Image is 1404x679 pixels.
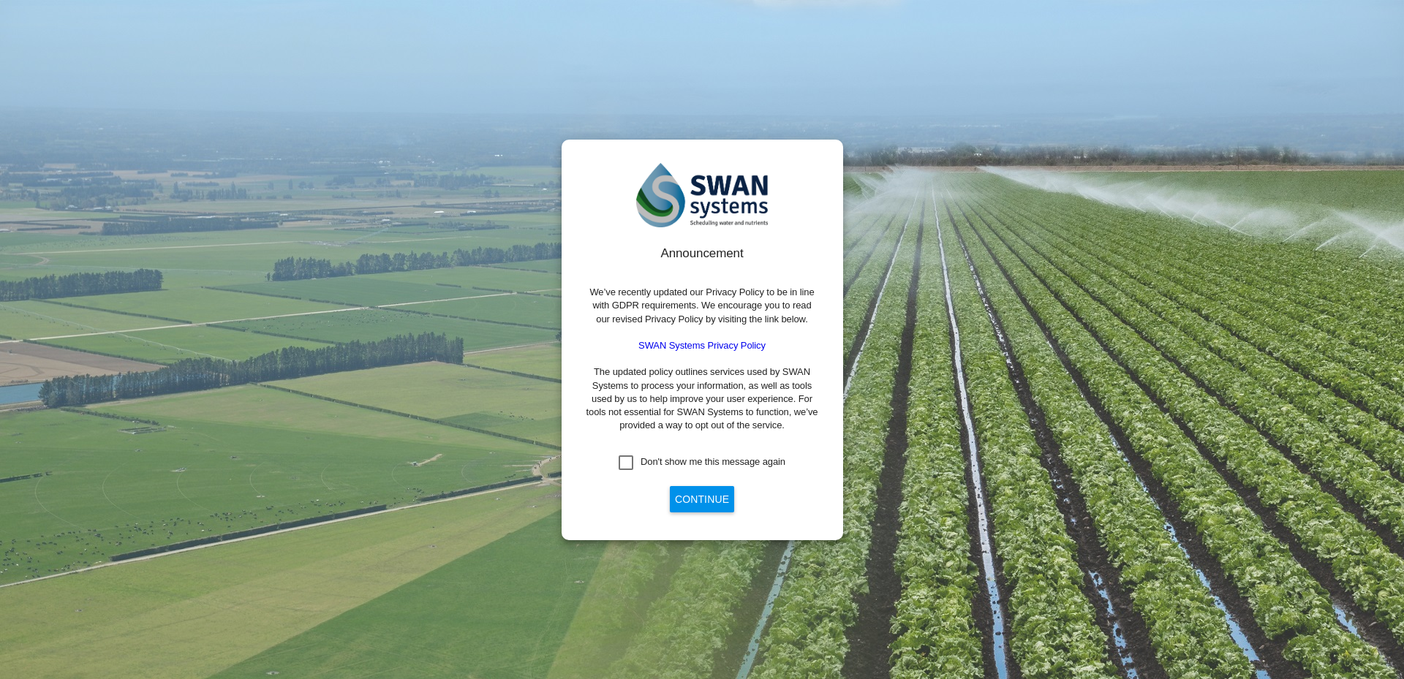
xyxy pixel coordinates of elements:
a: SWAN Systems Privacy Policy [638,340,766,351]
button: Continue [670,486,734,512]
span: We’ve recently updated our Privacy Policy to be in line with GDPR requirements. We encourage you ... [589,287,814,324]
div: Announcement [585,245,820,262]
md-checkbox: Don't show me this message again [619,455,785,470]
span: The updated policy outlines services used by SWAN Systems to process your information, as well as... [586,366,818,430]
img: SWAN-Landscape-Logo-Colour.png [636,163,768,228]
div: Don't show me this message again [641,455,785,469]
